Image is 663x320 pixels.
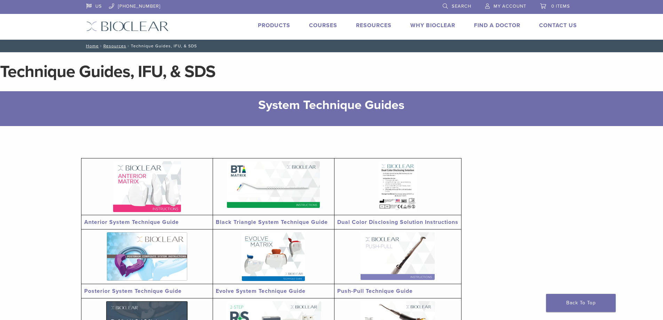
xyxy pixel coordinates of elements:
span: Search [452,3,471,9]
span: 0 items [551,3,570,9]
span: My Account [494,3,526,9]
a: Products [258,22,290,29]
a: Back To Top [546,294,616,312]
a: Push-Pull Technique Guide [337,288,413,295]
a: Posterior System Technique Guide [84,288,182,295]
a: Anterior System Technique Guide [84,219,179,226]
span: / [126,44,131,48]
a: Resources [356,22,392,29]
a: Find A Doctor [474,22,520,29]
a: Resources [103,44,126,48]
a: Why Bioclear [410,22,455,29]
a: Courses [309,22,337,29]
nav: Technique Guides, IFU, & SDS [81,40,582,52]
a: Dual Color Disclosing Solution Instructions [337,219,458,226]
a: Contact Us [539,22,577,29]
h2: System Technique Guides [116,97,547,114]
span: / [99,44,103,48]
img: Bioclear [86,21,169,31]
a: Evolve System Technique Guide [216,288,306,295]
a: Black Triangle System Technique Guide [216,219,328,226]
a: Home [84,44,99,48]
